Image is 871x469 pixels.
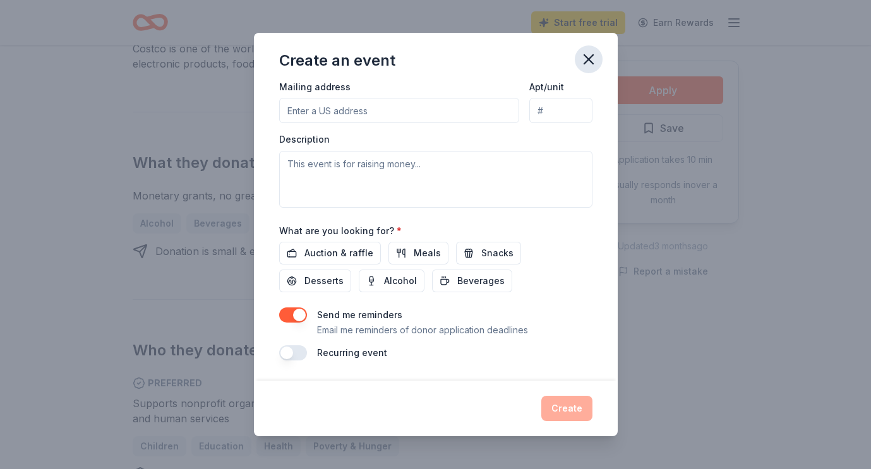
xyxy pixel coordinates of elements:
[279,50,395,71] div: Create an event
[279,81,351,93] label: Mailing address
[279,98,520,123] input: Enter a US address
[317,309,402,320] label: Send me reminders
[279,242,381,264] button: Auction & raffle
[304,246,373,261] span: Auction & raffle
[457,273,505,288] span: Beverages
[414,246,441,261] span: Meals
[317,323,528,338] p: Email me reminders of donor application deadlines
[279,133,330,146] label: Description
[279,270,351,292] button: Desserts
[359,270,424,292] button: Alcohol
[317,347,387,358] label: Recurring event
[529,98,592,123] input: #
[384,273,417,288] span: Alcohol
[304,273,344,288] span: Desserts
[456,242,521,264] button: Snacks
[481,246,514,261] span: Snacks
[388,242,448,264] button: Meals
[432,270,512,292] button: Beverages
[279,225,402,237] label: What are you looking for?
[529,81,564,93] label: Apt/unit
